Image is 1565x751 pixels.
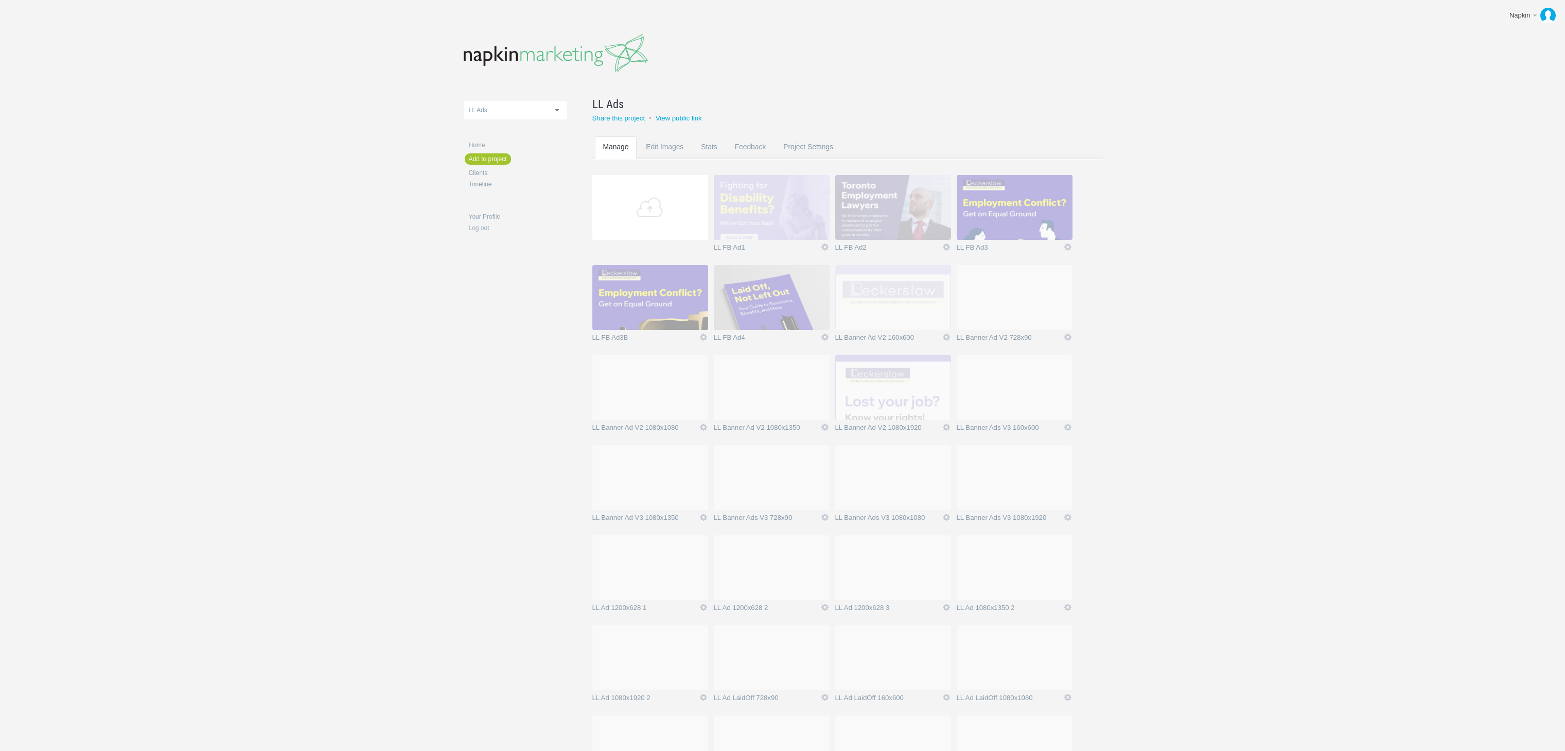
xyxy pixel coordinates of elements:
img: napkinmarketing_8q8n0m_thumb.jpg [835,265,951,330]
a: Stats [693,136,725,177]
img: napkinmarketing_9gqj7m_thumb.jpg [714,265,830,330]
a: Timeline [469,181,567,187]
img: napkinmarketing_unk99q_thumb.jpg [835,355,951,420]
a: Icon [942,513,951,522]
a: LL FB Ad2 [835,244,942,254]
span: LL Ads [592,96,624,112]
a: LL Banner Ads V3 1080x1080 [835,514,942,525]
a: View public link [656,114,702,122]
span: LL Ads [469,107,487,114]
img: napkinmarketing_dhd29y_thumb.jpg [957,175,1072,240]
a: LL FB Ad4 [714,334,820,344]
a: Icon [820,423,830,432]
img: napkinmarketing_02amp9_thumb.jpg [835,175,951,240]
a: Napkin [1502,5,1560,26]
a: LL Banner Ad V2 1080x1350 [714,424,820,434]
a: LL Ad 1080x1350 2 [957,604,1063,615]
a: LL Banner Ads V3 728x90 [714,514,820,525]
img: napkinmarketing_sisr9p_thumb.jpg [714,175,830,240]
a: LL FB Ad3 [957,244,1063,254]
img: napkinmarketing-logo_20160520102043.png [464,33,648,73]
a: LL Ad LaidOff 728x90 [714,694,820,705]
a: Project Settings [775,136,841,177]
a: LL Ads [592,96,1077,112]
a: LL Banner Ad V2 160x600 [835,334,942,344]
a: Icon [820,242,830,252]
a: Icon [699,693,708,702]
a: LL Ad LaidOff 1080x1080 [957,694,1063,705]
a: Icon [942,242,951,252]
a: Icon [942,423,951,432]
a: Icon [1063,423,1072,432]
a: LL Ad 1080x1920 2 [592,694,699,705]
a: Icon [820,603,830,612]
a: Icon [699,603,708,612]
a: LL Ad LaidOff 160x600 [835,694,942,705]
a: Your Profile [469,214,567,220]
a: LL Banner Ad V2 728x90 [957,334,1063,344]
div: Napkin [1509,10,1531,21]
a: Icon [820,513,830,522]
a: LL Ad 1200x628 2 [714,604,820,615]
a: Clients [469,170,567,176]
a: LL Ad 1200x628 3 [835,604,942,615]
a: Icon [942,333,951,342]
a: LL Banner Ad V3 1080x1350 [592,514,699,525]
a: Edit Images [638,136,692,177]
a: Add [592,175,708,240]
a: LL Banner Ad V2 1080x1080 [592,424,699,434]
a: Icon [1063,513,1072,522]
a: Add to project [465,153,511,165]
a: Icon [699,333,708,342]
a: Icon [1063,333,1072,342]
a: Share this project [592,114,645,122]
a: LL Banner Ads V3 160x600 [957,424,1063,434]
a: Icon [942,603,951,612]
a: Log out [469,225,567,231]
a: Home [469,142,567,148]
a: LL FB Ad3B [592,334,699,344]
a: Icon [699,423,708,432]
small: • [649,114,652,122]
a: Icon [699,513,708,522]
a: LL Ad 1200x628 1 [592,604,699,615]
img: 962c44cf9417398e979bba9dc8fee69e [1540,8,1556,23]
a: Icon [1063,693,1072,702]
a: Icon [1063,603,1072,612]
a: Feedback [727,136,775,177]
a: LL FB Ad1 [714,244,820,254]
a: LL Banner Ad V2 1080x1920 [835,424,942,434]
a: Icon [942,693,951,702]
a: Icon [820,693,830,702]
a: Manage [595,136,637,177]
a: Icon [820,333,830,342]
a: Icon [1063,242,1072,252]
img: napkinmarketing_jydl29_thumb.jpg [592,265,708,330]
a: LL Banner Ads V3 1080x1920 [957,514,1063,525]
